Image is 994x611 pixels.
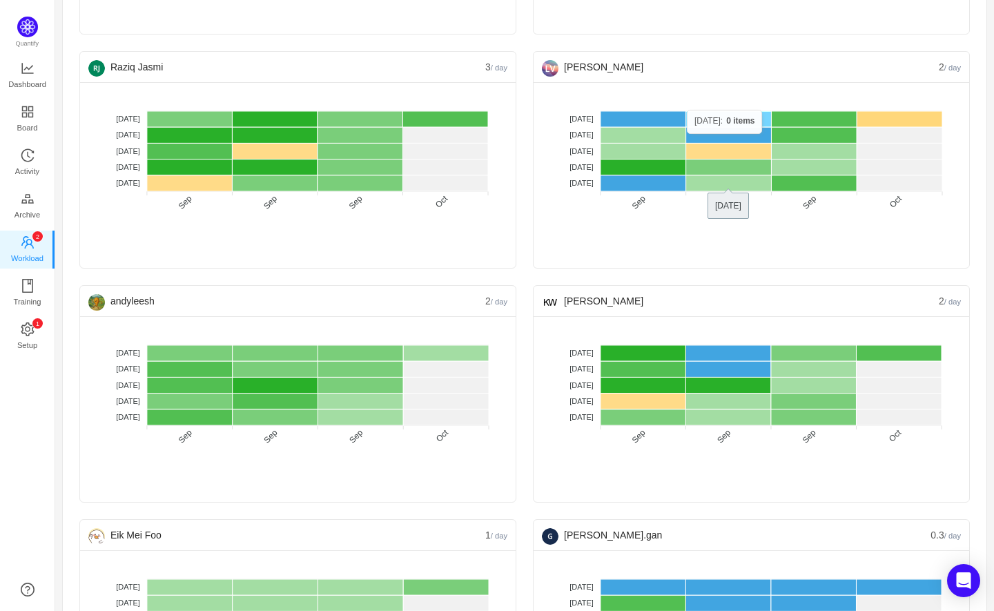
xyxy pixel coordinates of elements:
[21,106,35,133] a: Board
[491,64,507,72] small: / day
[347,193,364,211] tspan: Sep
[32,231,43,242] sup: 2
[88,60,105,77] img: fa9897c917580b67b4e7c73efe616acc
[116,381,140,389] tspan: [DATE]
[177,427,194,445] tspan: Sep
[21,148,35,162] i: icon: history
[930,530,961,541] span: 0.3
[542,52,939,82] div: [PERSON_NAME]
[491,532,507,540] small: / day
[17,114,38,142] span: Board
[16,40,39,47] span: Quantify
[116,147,140,155] tspan: [DATE]
[569,130,594,139] tspan: [DATE]
[542,60,558,77] img: 24
[630,427,647,445] tspan: Sep
[116,583,140,591] tspan: [DATE]
[716,193,733,211] tspan: Sep
[262,193,279,211] tspan: Sep
[21,322,35,336] i: icon: setting
[569,115,594,123] tspan: [DATE]
[939,61,961,72] span: 2
[542,286,939,316] div: [PERSON_NAME]
[801,427,818,445] tspan: Sep
[491,298,507,306] small: / day
[433,193,450,210] tspan: Oct
[569,179,594,187] tspan: [DATE]
[88,294,105,311] img: 24
[542,294,558,311] img: 24
[21,236,35,264] a: icon: teamWorkload
[262,427,280,445] tspan: Sep
[116,115,140,123] tspan: [DATE]
[542,520,930,550] div: [PERSON_NAME].gan
[8,70,46,98] span: Dashboard
[944,298,961,306] small: / day
[485,530,507,541] span: 1
[88,52,485,82] div: Raziq Jasmi
[14,201,40,229] span: Archive
[569,163,594,171] tspan: [DATE]
[347,427,364,445] tspan: Sep
[116,163,140,171] tspan: [DATE]
[569,599,594,607] tspan: [DATE]
[569,381,594,389] tspan: [DATE]
[88,528,105,545] img: 24
[887,427,904,444] tspan: Oct
[21,193,35,220] a: Archive
[21,192,35,206] i: icon: gold
[17,331,37,359] span: Setup
[21,62,35,90] a: Dashboard
[116,397,140,405] tspan: [DATE]
[21,323,35,351] a: icon: settingSetup
[116,365,140,373] tspan: [DATE]
[21,235,35,249] i: icon: team
[21,149,35,177] a: Activity
[177,193,194,211] tspan: Sep
[32,318,43,329] sup: 1
[116,599,140,607] tspan: [DATE]
[569,349,594,357] tspan: [DATE]
[434,427,451,444] tspan: Oct
[116,179,140,187] tspan: [DATE]
[15,157,39,185] span: Activity
[569,365,594,373] tspan: [DATE]
[801,193,818,211] tspan: Sep
[485,295,507,307] span: 2
[88,286,485,316] div: andyleesh
[947,564,980,597] div: Open Intercom Messenger
[116,130,140,139] tspan: [DATE]
[116,413,140,421] tspan: [DATE]
[13,288,41,316] span: Training
[569,583,594,591] tspan: [DATE]
[21,583,35,597] a: icon: question-circle
[116,349,140,357] tspan: [DATE]
[542,528,558,545] img: 4f92bc4f725535f58e2f9869f746897e
[569,397,594,405] tspan: [DATE]
[944,532,961,540] small: / day
[715,427,732,445] tspan: Sep
[35,231,39,242] p: 2
[11,244,43,272] span: Workload
[569,413,594,421] tspan: [DATE]
[485,61,507,72] span: 3
[88,520,485,550] div: Eik Mei Foo
[939,295,961,307] span: 2
[21,279,35,293] i: icon: book
[569,147,594,155] tspan: [DATE]
[888,193,904,210] tspan: Oct
[944,64,961,72] small: / day
[17,17,38,37] img: Quantify
[21,105,35,119] i: icon: appstore
[21,61,35,75] i: icon: line-chart
[630,193,647,211] tspan: Sep
[35,318,39,329] p: 1
[21,280,35,307] a: Training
